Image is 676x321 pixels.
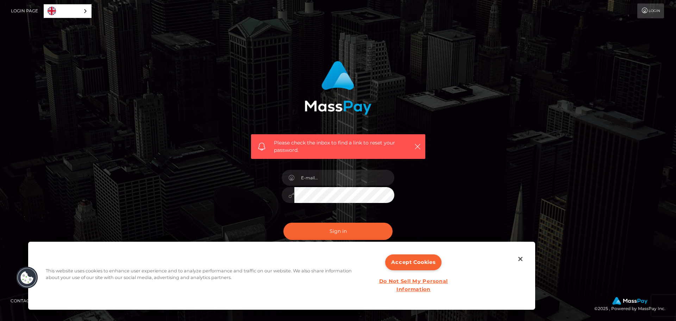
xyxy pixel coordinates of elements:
[46,267,353,284] div: This website uses cookies to enhance user experience and to analyze performance and traffic on ou...
[294,170,394,186] input: E-mail...
[28,242,535,310] div: Privacy
[612,297,647,305] img: MassPay
[44,5,91,18] a: English
[637,4,664,18] a: Login
[8,295,42,306] a: Contact Us
[44,4,92,18] div: Language
[594,297,671,313] div: © 2025 , Powered by MassPay Inc.
[363,274,464,297] button: Do Not Sell My Personal Information
[305,61,371,115] img: MassPay Login
[283,223,393,240] button: Sign in
[385,254,442,270] button: Accept Cookies
[274,139,402,154] span: Please check the inbox to find a link to reset your password.
[513,251,528,267] button: Close
[16,266,38,289] button: Cookies
[44,4,92,18] aside: Language selected: English
[28,242,535,310] div: Cookie banner
[11,4,38,18] a: Login Page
